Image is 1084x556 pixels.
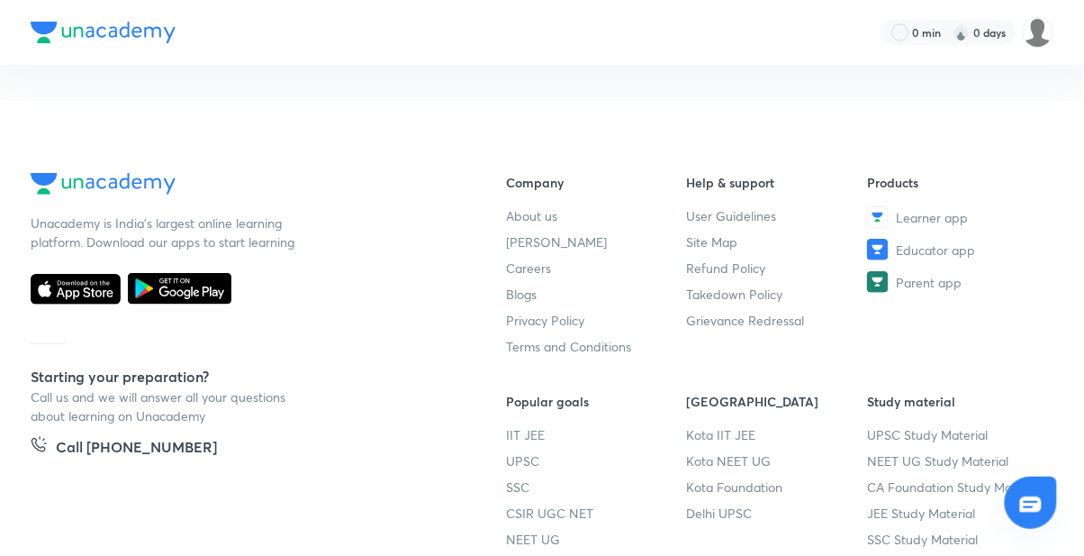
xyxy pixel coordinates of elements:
[506,337,687,356] a: Terms and Conditions
[506,232,687,251] a: [PERSON_NAME]
[687,451,868,470] a: Kota NEET UG
[506,392,687,411] h6: Popular goals
[31,214,301,251] p: Unacademy is India’s largest online learning platform. Download our apps to start learning
[506,451,687,470] a: UPSC
[867,173,1048,192] h6: Products
[506,173,687,192] h6: Company
[506,530,687,549] a: NEET UG
[867,206,1048,228] a: Learner app
[687,311,868,330] a: Grievance Redressal
[867,271,889,293] img: Parent app
[867,478,1048,497] a: CA Foundation Study Material
[867,392,1048,411] h6: Study material
[687,173,868,192] h6: Help & support
[687,425,868,444] a: Kota IIT JEE
[687,504,868,523] a: Delhi UPSC
[867,239,889,260] img: Educator app
[506,259,551,278] span: Careers
[31,22,176,43] img: Company Logo
[867,239,1048,260] a: Educator app
[687,478,868,497] a: Kota Foundation
[506,478,687,497] a: SSC
[31,436,217,461] a: Call [PHONE_NUMBER]
[896,273,962,292] span: Parent app
[506,504,687,523] a: CSIR UGC NET
[687,259,868,278] a: Refund Policy
[1023,17,1053,48] img: Pooja Kerketta
[31,366,448,387] h5: Starting your preparation?
[867,206,889,228] img: Learner app
[506,206,687,225] a: About us
[31,173,448,199] a: Company Logo
[31,387,301,425] p: Call us and we will answer all your questions about learning on Unacademy
[867,425,1048,444] a: UPSC Study Material
[867,504,1048,523] a: JEE Study Material
[896,208,968,227] span: Learner app
[687,206,868,225] a: User Guidelines
[687,232,868,251] a: Site Map
[506,425,687,444] a: IIT JEE
[896,241,975,260] span: Educator app
[506,311,687,330] a: Privacy Policy
[687,285,868,304] a: Takedown Policy
[506,259,687,278] a: Careers
[506,285,687,304] a: Blogs
[867,451,1048,470] a: NEET UG Study Material
[31,173,176,195] img: Company Logo
[867,271,1048,293] a: Parent app
[687,392,868,411] h6: [GEOGRAPHIC_DATA]
[867,530,1048,549] a: SSC Study Material
[953,23,971,41] img: streak
[56,436,217,461] h5: Call [PHONE_NUMBER]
